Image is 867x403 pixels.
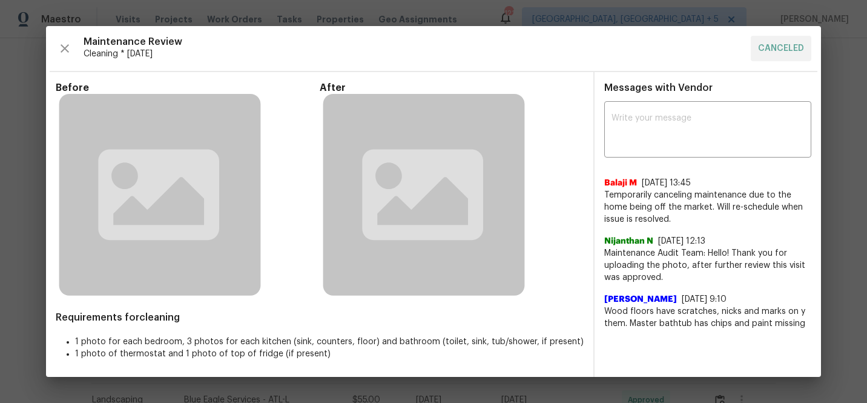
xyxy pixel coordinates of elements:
span: Messages with Vendor [604,83,713,93]
span: [DATE] 9:10 [682,295,727,304]
span: Cleaning * [DATE] [84,48,741,60]
li: 1 photo of thermostat and 1 photo of top of fridge (if present) [75,348,584,360]
span: After [320,82,584,94]
span: Requirements for cleaning [56,311,584,324]
span: [PERSON_NAME] [604,293,677,305]
span: [DATE] 13:45 [642,179,691,187]
span: Nijanthan N [604,235,653,247]
span: Before [56,82,320,94]
span: Maintenance Review [84,36,741,48]
span: Temporarily canceling maintenance due to the home being off the market. Will re-schedule when iss... [604,189,811,225]
span: Maintenance Audit Team: Hello! Thank you for uploading the photo, after further review this visit... [604,247,811,284]
span: [DATE] 12:13 [658,237,705,245]
span: Wood floors have scratches, nicks and marks on y them. Master bathtub has chips and paint missing [604,305,811,330]
span: Balaji M [604,177,637,189]
li: 1 photo for each bedroom, 3 photos for each kitchen (sink, counters, floor) and bathroom (toilet,... [75,336,584,348]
